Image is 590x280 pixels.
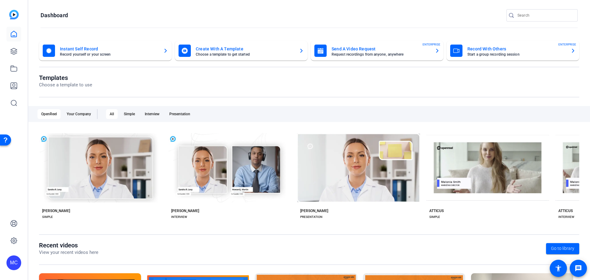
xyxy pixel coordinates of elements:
button: Send A Video RequestRequest recordings from anyone, anywhereENTERPRISE [311,41,443,61]
a: Go to library [546,243,579,254]
mat-card-subtitle: Choose a template to get started [196,53,294,56]
span: ENTERPRISE [558,42,576,47]
mat-card-subtitle: Record yourself or your screen [60,53,158,56]
h1: Templates [39,74,92,81]
mat-card-subtitle: Start a group recording session [467,53,566,56]
div: MC [6,255,21,270]
div: [PERSON_NAME] [300,208,328,213]
div: Presentation [166,109,194,119]
mat-card-title: Instant Self Record [60,45,158,53]
mat-card-subtitle: Request recordings from anyone, anywhere [332,53,430,56]
div: PRESENTATION [300,215,322,219]
div: All [106,109,118,119]
mat-icon: message [575,265,582,272]
div: ATTICUS [558,208,573,213]
p: Choose a template to use [39,81,92,89]
mat-card-title: Create With A Template [196,45,294,53]
div: Simple [120,109,139,119]
div: OpenReel [37,109,61,119]
div: SIMPLE [42,215,53,219]
div: Your Company [63,109,95,119]
div: [PERSON_NAME] [171,208,199,213]
h1: Recent videos [39,242,98,249]
div: ATTICUS [429,208,444,213]
mat-icon: accessibility [555,265,562,272]
h1: Dashboard [41,12,68,19]
div: Interview [141,109,163,119]
p: View your recent videos here [39,249,98,256]
mat-card-title: Send A Video Request [332,45,430,53]
span: ENTERPRISE [423,42,440,47]
mat-card-title: Record With Others [467,45,566,53]
img: blue-gradient.svg [9,10,19,19]
input: Search [517,12,573,19]
div: [PERSON_NAME] [42,208,70,213]
span: Go to library [551,245,574,252]
button: Record With OthersStart a group recording sessionENTERPRISE [446,41,579,61]
div: INTERVIEW [171,215,187,219]
div: SIMPLE [429,215,440,219]
button: Create With A TemplateChoose a template to get started [175,41,308,61]
div: INTERVIEW [558,215,574,219]
button: Instant Self RecordRecord yourself or your screen [39,41,172,61]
